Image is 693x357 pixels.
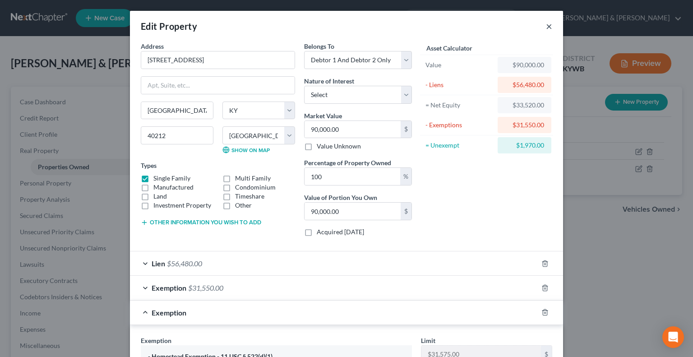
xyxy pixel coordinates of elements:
[153,174,190,183] label: Single Family
[141,42,164,50] span: Address
[505,141,544,150] div: $1,970.00
[400,168,411,185] div: %
[421,337,435,344] span: Limit
[141,126,213,144] input: Enter zip...
[141,161,157,170] label: Types
[317,142,361,151] label: Value Unknown
[304,193,377,202] label: Value of Portion You Own
[141,51,295,69] input: Enter address...
[305,121,401,138] input: 0.00
[235,192,264,201] label: Timeshare
[401,203,411,220] div: $
[425,60,494,70] div: Value
[235,201,252,210] label: Other
[235,183,276,192] label: Condominium
[425,80,494,89] div: - Liens
[188,283,223,292] span: $31,550.00
[167,259,202,268] span: $56,480.00
[153,201,211,210] label: Investment Property
[425,101,494,110] div: = Net Equity
[152,283,186,292] span: Exemption
[141,20,197,32] div: Edit Property
[304,42,334,50] span: Belongs To
[304,76,354,86] label: Nature of Interest
[152,308,186,317] span: Exemption
[152,259,165,268] span: Lien
[222,146,270,153] a: Show on Map
[317,227,364,236] label: Acquired [DATE]
[153,192,167,201] label: Land
[305,168,400,185] input: 0.00
[141,77,295,94] input: Apt, Suite, etc...
[305,203,401,220] input: 0.00
[425,121,494,130] div: - Exemptions
[505,101,544,110] div: $33,520.00
[505,80,544,89] div: $56,480.00
[304,111,342,121] label: Market Value
[141,337,171,344] span: Exemption
[426,43,472,53] label: Asset Calculator
[235,174,271,183] label: Multi Family
[505,121,544,130] div: $31,550.00
[141,102,213,119] input: Enter city...
[505,60,544,70] div: $90,000.00
[546,21,552,32] button: ×
[304,158,391,167] label: Percentage of Property Owned
[153,183,194,192] label: Manufactured
[401,121,411,138] div: $
[141,219,261,226] button: Other information you wish to add
[425,141,494,150] div: = Unexempt
[662,326,684,348] div: Open Intercom Messenger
